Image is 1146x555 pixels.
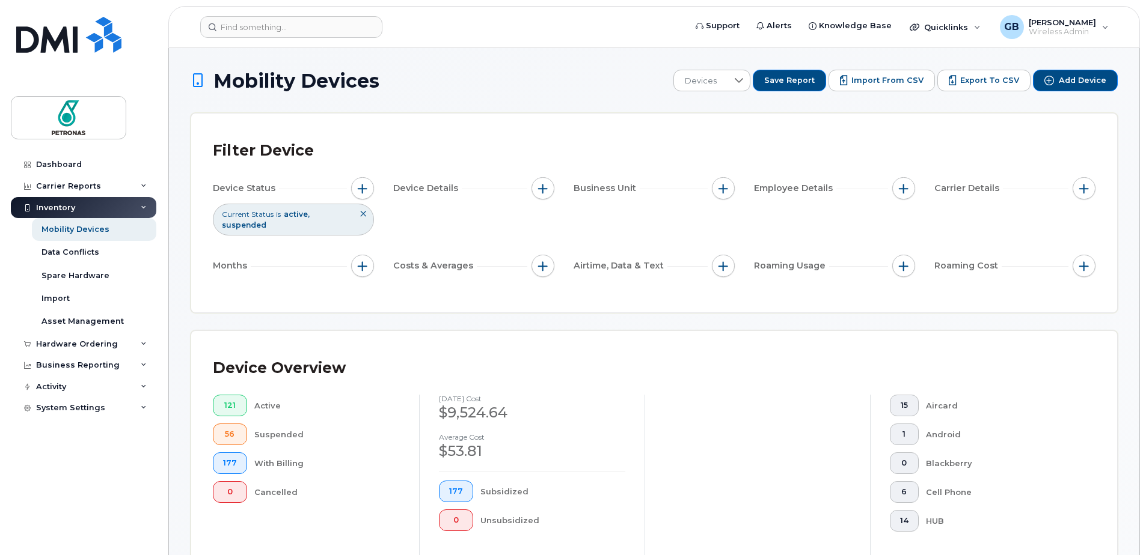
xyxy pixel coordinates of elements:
span: Device Details [393,182,462,195]
button: 0 [890,452,919,474]
span: Business Unit [574,182,640,195]
button: 0 [213,481,247,503]
span: 177 [223,458,237,468]
button: 177 [439,481,473,502]
span: Export to CSV [960,75,1019,86]
div: Android [926,423,1077,445]
span: Device Status [213,182,279,195]
div: Suspended [254,423,400,445]
div: Active [254,395,400,416]
div: Cell Phone [926,481,1077,503]
span: is [276,209,281,219]
span: 14 [900,516,909,526]
button: 0 [439,509,473,531]
div: Cancelled [254,481,400,503]
div: HUB [926,510,1077,532]
span: 15 [900,401,909,410]
span: Employee Details [754,182,836,195]
h4: Average cost [439,433,625,441]
span: Current Status [222,209,274,219]
span: 6 [900,487,909,497]
span: Import from CSV [851,75,924,86]
div: $53.81 [439,441,625,461]
span: Save Report [764,75,815,86]
button: Import from CSV [829,70,935,91]
button: 1 [890,423,919,445]
div: Device Overview [213,353,346,384]
span: suspended [222,220,266,229]
span: 1 [900,429,909,439]
span: Roaming Usage [754,259,829,272]
span: Roaming Cost [934,259,1002,272]
button: Export to CSV [937,70,1031,91]
span: 177 [449,487,463,496]
div: Filter Device [213,135,314,166]
span: 0 [900,458,909,468]
span: Costs & Averages [393,259,477,272]
button: 14 [890,510,919,532]
button: Add Device [1033,70,1118,91]
div: With Billing [254,452,400,474]
span: Mobility Devices [213,70,379,91]
span: 0 [223,487,237,497]
span: active [284,210,310,219]
button: 121 [213,395,247,416]
h4: [DATE] cost [439,395,625,402]
span: Airtime, Data & Text [574,259,667,272]
span: 0 [449,515,463,525]
div: $9,524.64 [439,402,625,423]
button: Save Report [753,70,826,91]
span: 56 [223,429,237,439]
span: Carrier Details [934,182,1003,195]
span: Add Device [1059,75,1106,86]
button: 56 [213,423,247,445]
span: 121 [223,401,237,410]
span: Months [213,259,251,272]
div: Unsubsidized [480,509,626,531]
span: Devices [674,70,728,92]
button: 177 [213,452,247,474]
div: Subsidized [480,481,626,502]
button: 15 [890,395,919,416]
div: Blackberry [926,452,1077,474]
div: Aircard [926,395,1077,416]
button: 6 [890,481,919,503]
